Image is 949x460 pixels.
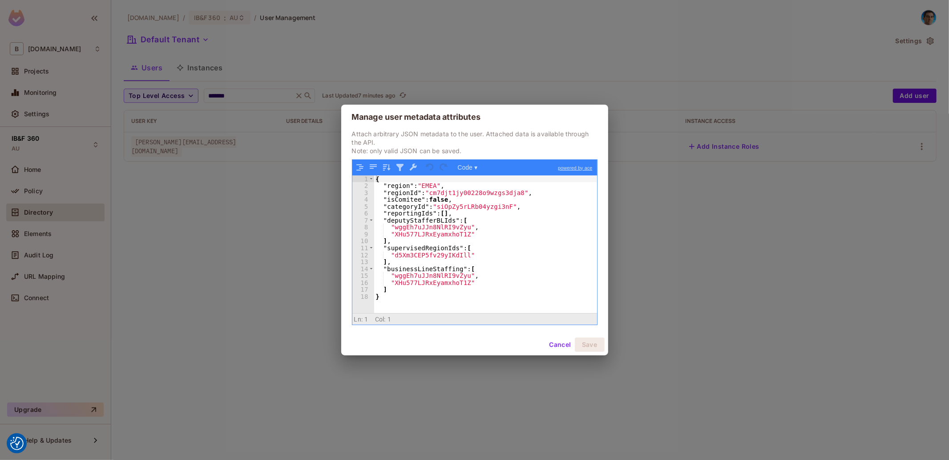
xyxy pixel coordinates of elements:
[352,189,374,196] div: 3
[352,279,374,286] div: 16
[10,437,24,450] img: Revisit consent button
[367,162,379,173] button: Compact JSON data, remove all whitespaces (Ctrl+Shift+I)
[352,224,374,231] div: 8
[375,316,386,323] span: Col:
[352,231,374,238] div: 9
[553,160,597,176] a: powered by ace
[352,237,374,244] div: 10
[424,162,436,173] button: Undo last action (Ctrl+Z)
[352,203,374,210] div: 5
[352,196,374,203] div: 4
[354,162,366,173] button: Format JSON data, with proper indentation and line feeds (Ctrl+I)
[575,338,605,352] button: Save
[341,105,608,130] h2: Manage user metadata attributes
[352,252,374,259] div: 12
[352,130,598,155] p: Attach arbitrary JSON metadata to the user. Attached data is available through the API. Note: onl...
[352,175,374,183] div: 1
[388,316,391,323] span: 1
[352,217,374,224] div: 7
[352,286,374,293] div: 17
[352,293,374,300] div: 18
[352,182,374,189] div: 2
[354,316,363,323] span: Ln:
[394,162,406,173] button: Filter, sort, or transform contents
[364,316,368,323] span: 1
[10,437,24,450] button: Consent Preferences
[455,162,481,173] button: Code ▾
[408,162,419,173] button: Repair JSON: fix quotes and escape characters, remove comments and JSONP notation, turn JavaScrip...
[352,265,374,273] div: 14
[438,162,449,173] button: Redo (Ctrl+Shift+Z)
[352,210,374,217] div: 6
[381,162,392,173] button: Sort contents
[352,258,374,265] div: 13
[352,244,374,252] div: 11
[352,272,374,279] div: 15
[545,338,574,352] button: Cancel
